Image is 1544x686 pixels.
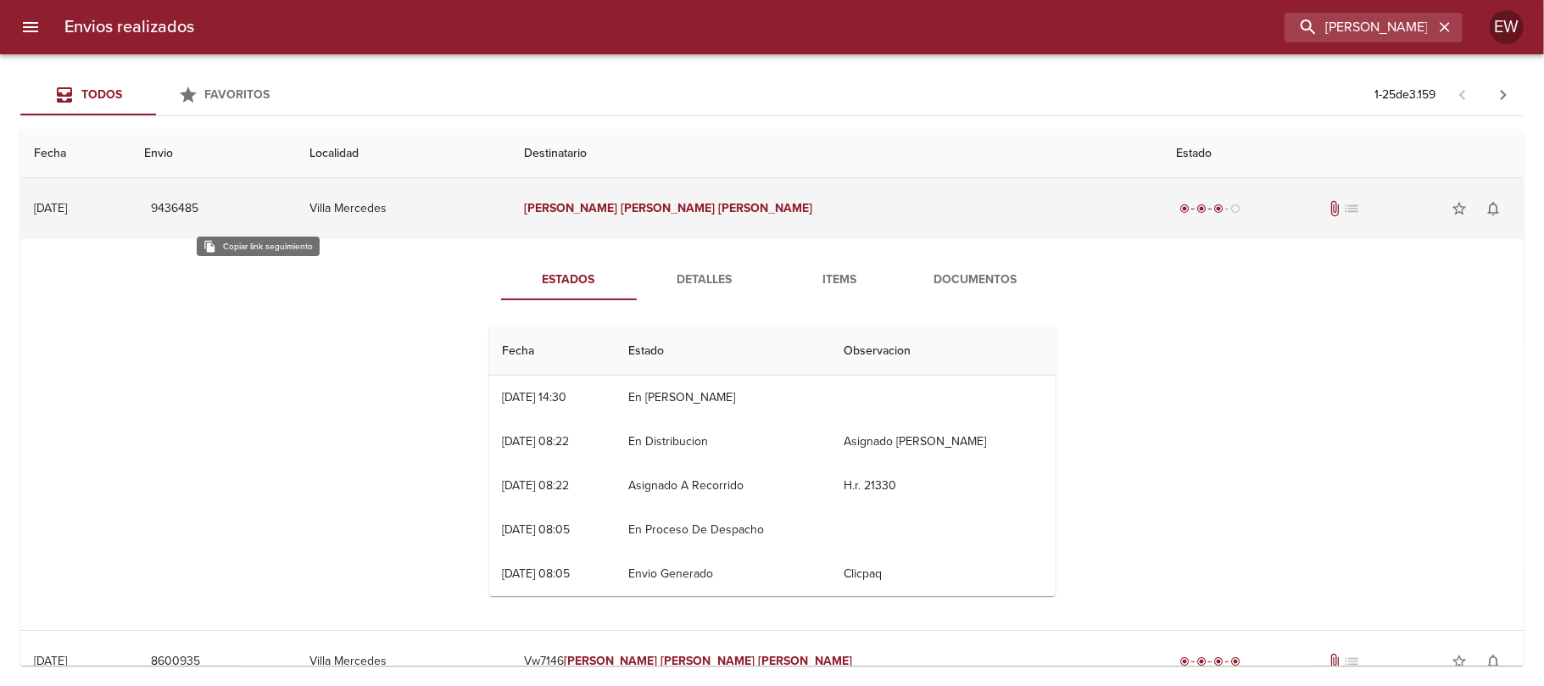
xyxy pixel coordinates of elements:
[1343,200,1360,217] span: No tiene pedido asociado
[783,270,898,291] span: Items
[64,14,194,41] h6: Envios realizados
[831,552,1056,596] td: Clicpaq
[615,508,831,552] td: En Proceso De Despacho
[131,130,296,178] th: Envio
[1196,204,1207,214] span: radio_button_checked
[1326,653,1343,670] span: Tiene documentos adjuntos
[1483,75,1524,115] span: Pagina siguiente
[1451,653,1468,670] span: star_border
[144,646,207,678] button: 8600935
[718,201,812,215] em: [PERSON_NAME]
[503,434,570,449] div: [DATE] 08:22
[831,420,1056,464] td: Asignado [PERSON_NAME]
[615,327,831,376] th: Estado
[1176,653,1244,670] div: Entregado
[503,566,571,581] div: [DATE] 08:05
[205,87,270,102] span: Favoritos
[918,270,1034,291] span: Documentos
[1179,204,1190,214] span: radio_button_checked
[621,201,715,215] em: [PERSON_NAME]
[1490,10,1524,44] div: EW
[503,522,571,537] div: [DATE] 08:05
[20,130,131,178] th: Fecha
[615,376,831,420] td: En [PERSON_NAME]
[564,654,658,668] em: [PERSON_NAME]
[151,651,200,672] span: 8600935
[1213,656,1223,666] span: radio_button_checked
[661,654,755,668] em: [PERSON_NAME]
[34,201,67,215] div: [DATE]
[1326,200,1343,217] span: Tiene documentos adjuntos
[1485,653,1502,670] span: notifications_none
[647,270,762,291] span: Detalles
[20,75,292,115] div: Tabs Envios
[151,198,198,220] span: 9436485
[1485,200,1502,217] span: notifications_none
[615,420,831,464] td: En Distribucion
[510,130,1163,178] th: Destinatario
[1451,200,1468,217] span: star_border
[615,464,831,508] td: Asignado A Recorrido
[758,654,852,668] em: [PERSON_NAME]
[1476,644,1510,678] button: Activar notificaciones
[1442,644,1476,678] button: Agregar a favoritos
[503,478,570,493] div: [DATE] 08:22
[81,87,122,102] span: Todos
[1476,192,1510,226] button: Activar notificaciones
[615,552,831,596] td: Envio Generado
[503,390,567,404] div: [DATE] 14:30
[1176,200,1244,217] div: En viaje
[1374,86,1435,103] p: 1 - 25 de 3.159
[1442,192,1476,226] button: Agregar a favoritos
[1179,656,1190,666] span: radio_button_checked
[831,464,1056,508] td: H.r. 21330
[1213,204,1223,214] span: radio_button_checked
[1162,130,1524,178] th: Estado
[10,7,51,47] button: menu
[1230,656,1240,666] span: radio_button_checked
[511,270,627,291] span: Estados
[1285,13,1434,42] input: buscar
[1442,86,1483,103] span: Pagina anterior
[489,327,1056,596] table: Tabla de seguimiento
[296,178,510,239] td: Villa Mercedes
[524,201,618,215] em: [PERSON_NAME]
[501,259,1044,300] div: Tabs detalle de guia
[144,193,205,225] button: 9436485
[34,654,67,668] div: [DATE]
[1230,204,1240,214] span: radio_button_unchecked
[1490,10,1524,44] div: Abrir información de usuario
[296,130,510,178] th: Localidad
[1343,653,1360,670] span: No tiene pedido asociado
[489,327,616,376] th: Fecha
[1196,656,1207,666] span: radio_button_checked
[831,327,1056,376] th: Observacion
